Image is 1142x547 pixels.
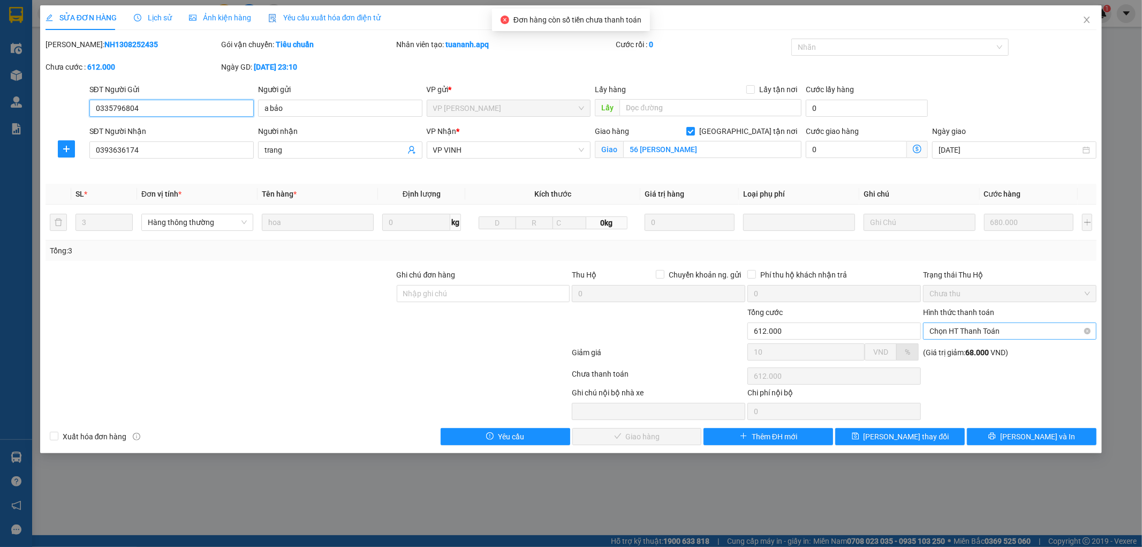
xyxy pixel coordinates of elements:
[929,286,1090,302] span: Chưa thu
[873,348,888,356] span: VND
[595,127,629,136] span: Giao hàng
[441,428,570,445] button: exclamation-circleYêu cầu
[433,142,585,158] span: VP VINH
[189,14,196,21] span: picture
[1000,431,1075,443] span: [PERSON_NAME] và In
[446,40,489,49] b: tuananh.apq
[221,61,395,73] div: Ngày GD:
[864,214,975,231] input: Ghi Chú
[747,308,783,317] span: Tổng cước
[623,141,801,158] input: Giao tận nơi
[397,271,456,279] label: Ghi chú đơn hàng
[189,13,251,22] span: Ảnh kiện hàng
[89,125,254,137] div: SĐT Người Nhận
[586,216,627,229] span: 0kg
[58,145,74,153] span: plus
[433,100,585,116] span: VP NGỌC HỒI
[572,387,745,403] div: Ghi chú nội bộ nhà xe
[268,14,277,23] img: icon
[407,146,416,154] span: user-add
[905,348,910,356] span: %
[923,348,1008,357] span: (Giá trị giảm: VND )
[50,245,441,257] div: Tổng: 3
[859,184,980,205] th: Ghi chú
[984,214,1074,231] input: 0
[852,432,859,441] span: save
[988,432,996,441] span: printer
[221,39,395,50] div: Gói vận chuyển:
[752,431,797,443] span: Thêm ĐH mới
[571,347,747,365] div: Giảm giá
[58,140,75,158] button: plus
[553,216,586,229] input: C
[262,190,297,198] span: Tên hàng
[479,216,516,229] input: D
[645,214,735,231] input: 0
[756,269,851,281] span: Phí thu hộ khách nhận trả
[516,216,553,229] input: R
[268,13,381,22] span: Yêu cầu xuất hóa đơn điện tử
[649,40,653,49] b: 0
[572,271,596,279] span: Thu Hộ
[595,99,619,116] span: Lấy
[397,285,570,302] input: Ghi chú đơn hàng
[1072,5,1102,35] button: Close
[104,40,158,49] b: NH1308252435
[87,63,115,71] b: 612.000
[806,100,928,117] input: Cước lấy hàng
[403,190,441,198] span: Định lượng
[755,84,801,95] span: Lấy tận nơi
[740,432,747,441] span: plus
[747,387,921,403] div: Chi phí nội bộ
[427,127,457,136] span: VP Nhận
[932,127,966,136] label: Ngày giao
[534,190,571,198] span: Kích thước
[148,214,247,230] span: Hàng thông thường
[835,428,965,445] button: save[PERSON_NAME] thay đổi
[739,184,859,205] th: Loại phụ phí
[929,323,1090,339] span: Chọn HT Thanh Toán
[616,39,789,50] div: Cước rồi :
[498,431,524,443] span: Yêu cầu
[134,13,172,22] span: Lịch sử
[133,433,140,440] span: info-circle
[486,432,494,441] span: exclamation-circle
[46,13,117,22] span: SỬA ĐƠN HÀNG
[450,214,461,231] span: kg
[1084,328,1091,334] span: close-circle
[1083,16,1091,24] span: close
[254,63,297,71] b: [DATE] 23:10
[141,190,181,198] span: Đơn vị tính
[965,348,989,357] span: 68.000
[923,308,994,317] label: Hình thức thanh toán
[913,145,921,153] span: dollar-circle
[595,141,623,158] span: Giao
[695,125,801,137] span: [GEOGRAPHIC_DATA] tận nơi
[619,99,801,116] input: Dọc đường
[427,84,591,95] div: VP gửi
[595,85,626,94] span: Lấy hàng
[58,431,131,443] span: Xuất hóa đơn hàng
[276,40,314,49] b: Tiêu chuẩn
[1082,214,1092,231] button: plus
[572,428,702,445] button: checkGiao hàng
[704,428,833,445] button: plusThêm ĐH mới
[397,39,614,50] div: Nhân viên tạo:
[664,269,745,281] span: Chuyển khoản ng. gửi
[89,84,254,95] div: SĐT Người Gửi
[258,125,422,137] div: Người nhận
[258,84,422,95] div: Người gửi
[46,39,219,50] div: [PERSON_NAME]:
[46,61,219,73] div: Chưa cước :
[134,14,141,21] span: clock-circle
[501,16,509,24] span: close-circle
[46,14,53,21] span: edit
[923,269,1096,281] div: Trạng thái Thu Hộ
[939,144,1080,156] input: Ngày giao
[50,214,67,231] button: delete
[984,190,1021,198] span: Cước hàng
[75,190,84,198] span: SL
[262,214,374,231] input: VD: Bàn, Ghế
[806,127,859,136] label: Cước giao hàng
[806,141,907,158] input: Cước giao hàng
